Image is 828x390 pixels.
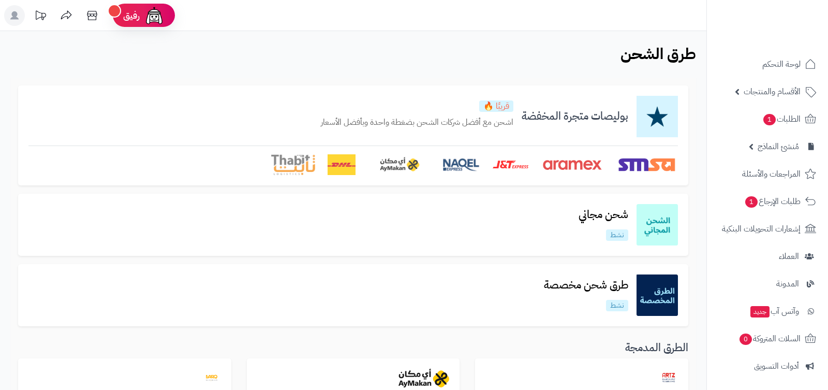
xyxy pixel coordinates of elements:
span: رفيق [123,9,140,22]
a: وآتس آبجديد [713,299,822,324]
img: AyMakan [368,154,430,175]
h3: طرق شحن مخصصة [536,279,637,291]
a: أدوات التسويق [713,354,822,379]
img: logo-2.png [758,26,818,48]
a: إشعارات التحويلات البنكية [713,216,822,241]
span: السلات المتروكة [738,331,801,346]
a: العملاء [713,244,822,269]
span: طلبات الإرجاع [744,194,801,209]
span: لوحة التحكم [762,57,801,71]
img: Aramex [541,154,603,175]
span: المراجعات والأسئلة [742,167,801,181]
p: قريبًا 🔥 [479,100,513,112]
span: جديد [750,306,770,317]
p: اشحن مع أفضل شركات الشحن بضغطة واحدة وبأفضل الأسعار [321,117,513,128]
span: 0 [740,334,752,345]
span: أدوات التسويق [754,359,799,373]
img: Thabit [271,154,315,175]
span: العملاء [779,249,799,264]
img: DHL [328,154,355,175]
span: مُنشئ النماذج [758,139,799,154]
span: 1 [745,196,758,208]
h3: الطرق المدمجة [18,342,688,354]
span: إشعارات التحويلات البنكية [722,222,801,236]
span: المدونة [776,277,799,291]
img: ai-face.png [144,5,165,26]
a: لوحة التحكم [713,52,822,77]
img: J&T Express [492,154,529,175]
a: طرق شحن مخصصةنشط [536,279,637,311]
a: المدونة [713,271,822,296]
a: السلات المتروكة0 [713,326,822,351]
img: Naqel [442,154,480,175]
span: وآتس آب [749,304,799,319]
span: الأقسام والمنتجات [744,84,801,99]
a: طلبات الإرجاع1 [713,189,822,214]
p: نشط [606,229,628,241]
img: aymakan [398,369,449,387]
h3: بوليصات متجرة المخفضة [513,110,637,122]
p: نشط [606,300,628,311]
img: barq [202,369,221,387]
b: طرق الشحن [620,42,696,65]
img: SMSA [616,154,678,175]
a: الطلبات1 [713,107,822,132]
h3: شحن مجاني [570,209,637,221]
img: artzexpress [659,369,678,387]
span: 1 [763,114,776,125]
a: المراجعات والأسئلة [713,162,822,186]
a: شحن مجانينشط [570,209,637,240]
span: الطلبات [762,112,801,126]
a: تحديثات المنصة [27,5,53,28]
